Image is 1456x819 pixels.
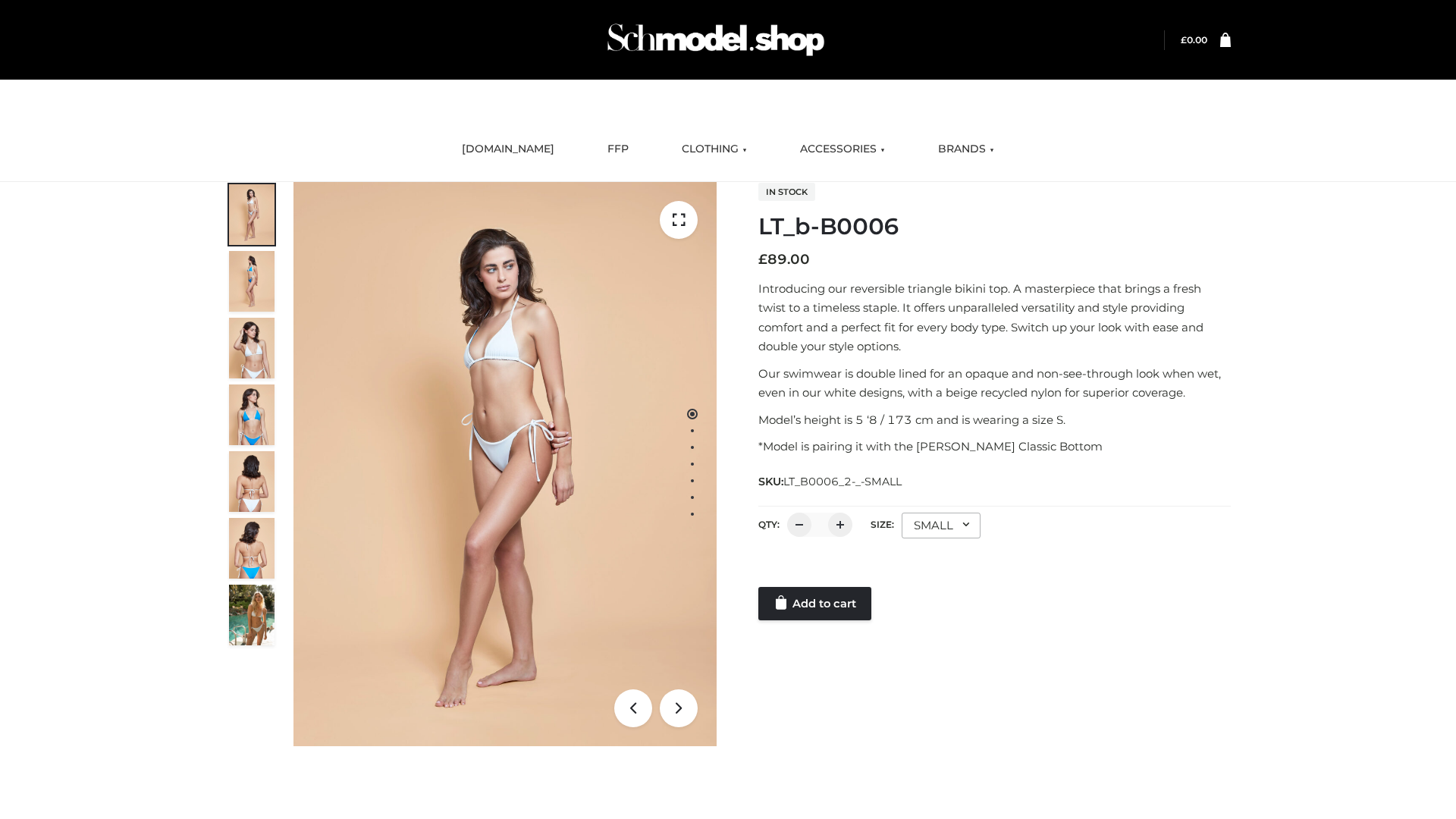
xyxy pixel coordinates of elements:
[758,279,1231,356] p: Introducing our reversible triangle bikini top. A masterpiece that brings a fresh twist to a time...
[602,10,830,70] img: Schmodel Admin 964
[229,318,275,378] img: ArielClassicBikiniTop_CloudNine_AzureSky_OW114ECO_3-scaled.jpg
[758,213,1231,240] h1: LT_b-B0006
[450,133,566,166] a: [DOMAIN_NAME]
[293,182,717,746] img: ArielClassicBikiniTop_CloudNine_AzureSky_OW114ECO_1
[789,133,896,166] a: ACCESSORIES
[596,133,640,166] a: FFP
[902,513,981,538] div: SMALL
[229,184,275,245] img: ArielClassicBikiniTop_CloudNine_AzureSky_OW114ECO_1-scaled.jpg
[1181,34,1207,45] bdi: 0.00
[1181,34,1207,45] a: £0.00
[758,519,780,530] label: QTY:
[871,519,894,530] label: Size:
[758,183,815,201] span: In stock
[229,518,275,579] img: ArielClassicBikiniTop_CloudNine_AzureSky_OW114ECO_8-scaled.jpg
[670,133,758,166] a: CLOTHING
[758,251,767,268] span: £
[1181,34,1187,45] span: £
[229,451,275,512] img: ArielClassicBikiniTop_CloudNine_AzureSky_OW114ECO_7-scaled.jpg
[758,587,871,620] a: Add to cart
[229,585,275,645] img: Arieltop_CloudNine_AzureSky2.jpg
[927,133,1006,166] a: BRANDS
[783,475,902,488] span: LT_B0006_2-_-SMALL
[758,364,1231,403] p: Our swimwear is double lined for an opaque and non-see-through look when wet, even in our white d...
[758,437,1231,457] p: *Model is pairing it with the [PERSON_NAME] Classic Bottom
[758,410,1231,430] p: Model’s height is 5 ‘8 / 173 cm and is wearing a size S.
[229,384,275,445] img: ArielClassicBikiniTop_CloudNine_AzureSky_OW114ECO_4-scaled.jpg
[758,472,903,491] span: SKU:
[229,251,275,312] img: ArielClassicBikiniTop_CloudNine_AzureSky_OW114ECO_2-scaled.jpg
[758,251,810,268] bdi: 89.00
